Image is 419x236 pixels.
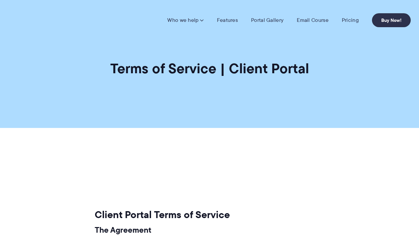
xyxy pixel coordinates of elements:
[217,17,238,24] a: Features
[167,17,203,24] a: Who we help
[110,60,309,77] h1: Terms of Service | Client Portal
[372,13,411,27] a: Buy Now!
[342,17,359,24] a: Pricing
[95,208,320,221] h2: Client Portal Terms of Service
[251,17,284,24] a: Portal Gallery
[95,225,320,235] h3: The Agreement
[297,17,329,24] a: Email Course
